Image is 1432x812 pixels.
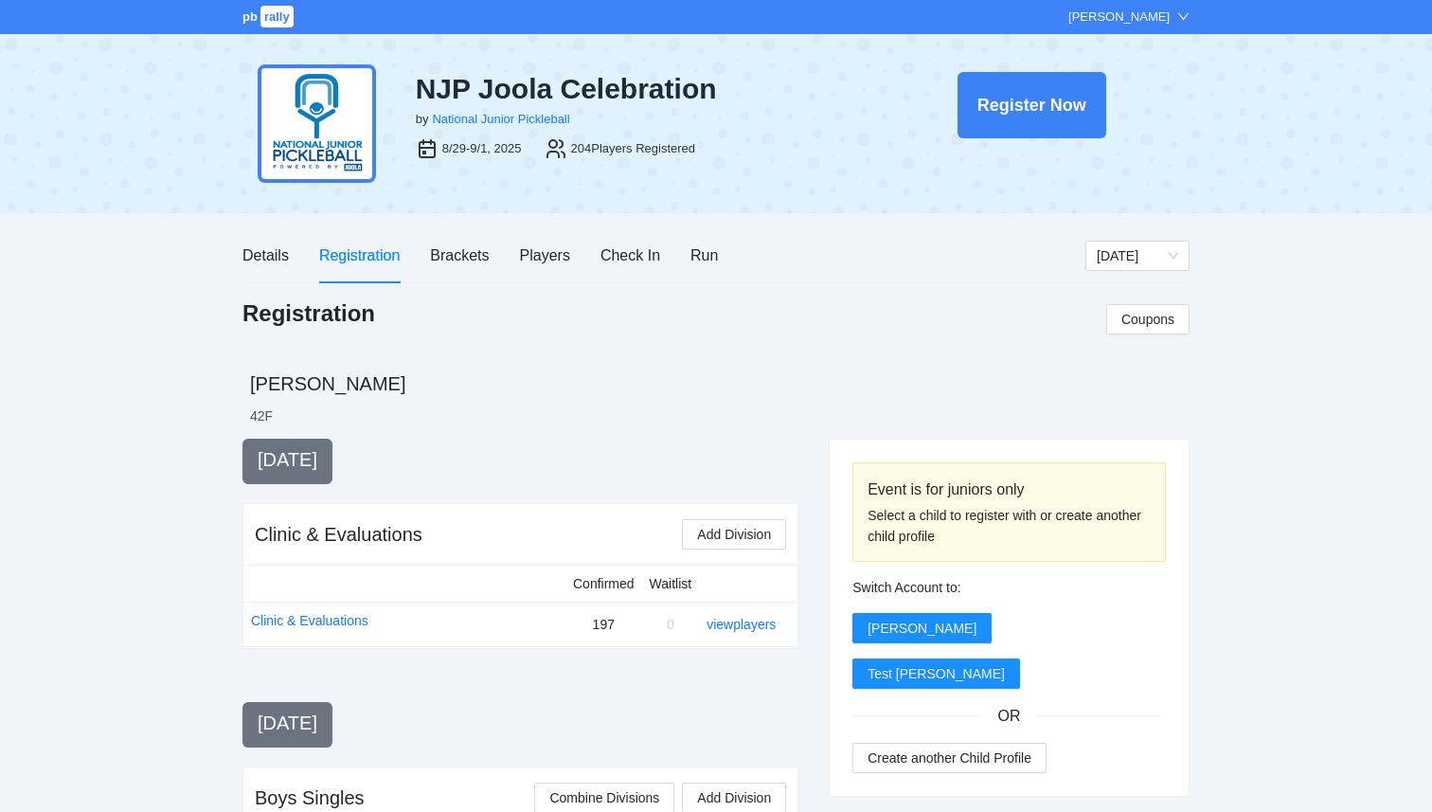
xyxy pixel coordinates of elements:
[868,618,976,639] span: [PERSON_NAME]
[697,787,771,808] span: Add Division
[251,610,368,631] a: Clinic & Evaluations
[242,9,296,24] a: pbrally
[690,244,718,267] div: Run
[667,617,674,632] span: 0
[258,449,317,470] span: [DATE]
[852,659,1020,689] button: Test [PERSON_NAME]
[520,244,570,267] div: Players
[416,110,429,129] div: by
[242,244,289,267] div: Details
[600,244,660,267] div: Check In
[1177,10,1190,23] span: down
[442,139,522,158] div: 8/29-9/1, 2025
[697,524,771,545] span: Add Division
[1097,242,1178,270] span: Saturday
[565,602,642,646] td: 197
[573,573,635,594] div: Confirmed
[571,139,696,158] div: 204 Players Registered
[852,743,1047,773] button: Create another Child Profile
[868,478,1151,501] div: Event is for juniors only
[416,72,859,106] div: NJP Joola Celebration
[258,713,317,733] span: [DATE]
[432,112,569,126] a: National Junior Pickleball
[250,406,273,425] li: 42 F
[255,521,422,548] div: Clinic & Evaluations
[868,505,1151,547] div: Select a child to register with or create another child profile
[430,244,489,267] div: Brackets
[250,370,1190,397] h2: [PERSON_NAME]
[319,244,400,267] div: Registration
[682,519,786,550] button: Add Division
[260,6,294,27] span: rally
[1106,304,1190,334] button: Coupons
[258,64,376,183] img: njp-logo2.png
[868,663,1005,684] span: Test [PERSON_NAME]
[707,617,776,632] a: view players
[852,613,992,643] button: [PERSON_NAME]
[549,787,659,808] span: Combine Divisions
[650,573,692,594] div: Waitlist
[242,9,258,24] span: pb
[1068,8,1170,27] div: [PERSON_NAME]
[958,72,1106,138] button: Register Now
[242,298,375,329] h1: Registration
[1121,309,1174,330] span: Coupons
[868,748,1031,768] span: Create another Child Profile
[852,577,1166,598] div: Switch Account to:
[983,704,1036,728] span: OR
[255,785,365,811] div: Boys Singles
